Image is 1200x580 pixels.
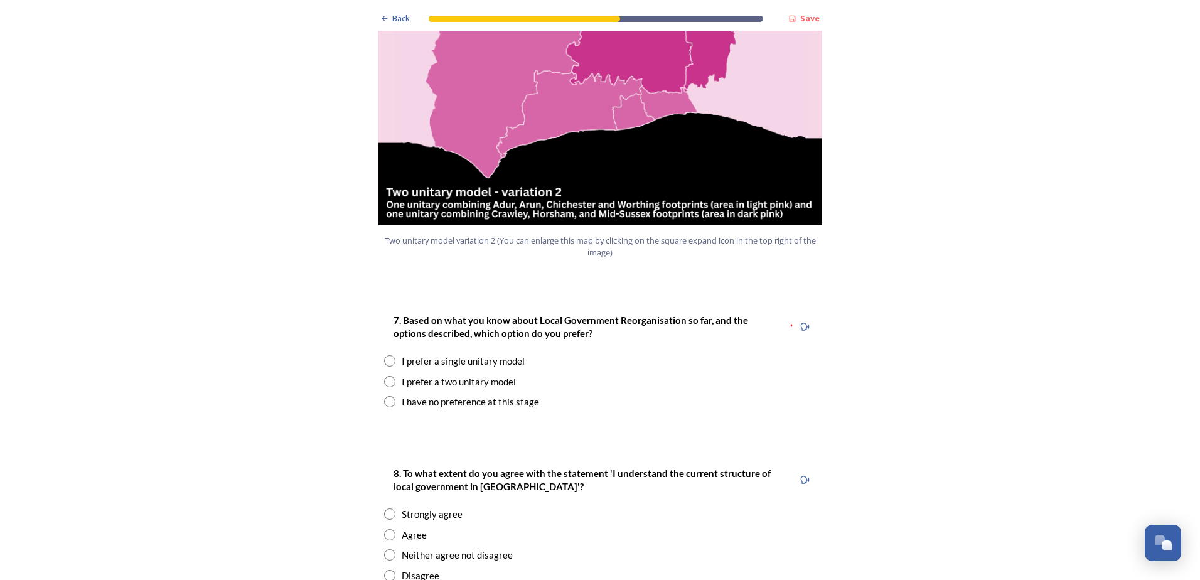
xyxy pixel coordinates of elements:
div: I prefer a two unitary model [402,375,516,389]
strong: Save [800,13,820,24]
div: Neither agree not disagree [402,548,513,562]
div: Strongly agree [402,507,463,522]
div: I have no preference at this stage [402,395,539,409]
span: Back [392,13,410,24]
strong: 7. Based on what you know about Local Government Reorganisation so far, and the options described... [394,314,750,339]
strong: 8. To what extent do you agree with the statement 'I understand the current structure of local go... [394,468,773,492]
div: Agree [402,528,427,542]
div: I prefer a single unitary model [402,354,525,368]
button: Open Chat [1145,525,1181,561]
span: Two unitary model variation 2 (You can enlarge this map by clicking on the square expand icon in ... [383,235,817,259]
